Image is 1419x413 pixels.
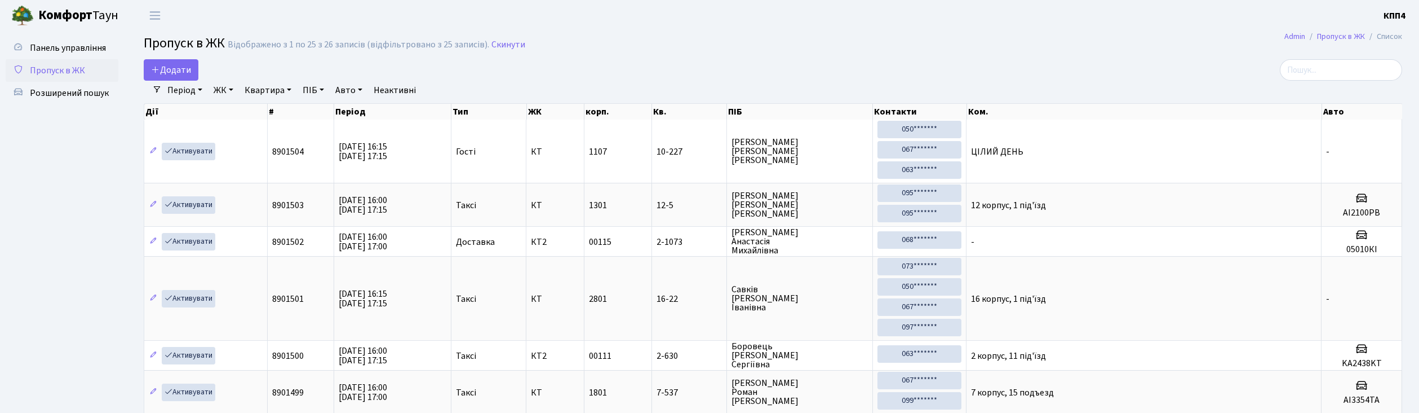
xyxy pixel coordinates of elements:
span: Таксі [456,352,476,361]
a: Активувати [162,196,215,214]
span: 16 корпус, 1 під'їзд [971,293,1046,305]
span: [DATE] 16:00 [DATE] 17:00 [339,381,387,403]
span: [DATE] 16:00 [DATE] 17:15 [339,345,387,367]
span: [PERSON_NAME] Анастасія Михайлівна [731,228,868,255]
span: - [1326,293,1329,305]
a: Активувати [162,347,215,364]
h5: 05010КІ [1326,244,1397,255]
a: ПІБ [298,81,329,100]
a: Авто [331,81,367,100]
a: Активувати [162,290,215,307]
span: КТ2 [531,352,579,361]
th: Авто [1322,104,1403,120]
span: Боровець [PERSON_NAME] Сергіївна [731,342,868,369]
span: КТ2 [531,238,579,247]
button: Переключити навігацію [141,6,169,25]
span: 1301 [589,199,607,212]
span: 2801 [589,293,607,305]
span: 10-227 [657,147,722,156]
span: 12 корпус, 1 під'їзд [971,199,1046,212]
th: # [268,104,334,120]
a: Квартира [240,81,296,100]
th: Кв. [652,104,727,120]
span: 2 корпус, 11 під'їзд [971,350,1046,362]
a: КПП4 [1383,9,1405,23]
span: 00115 [589,236,611,248]
nav: breadcrumb [1267,25,1419,49]
span: Розширений пошук [30,87,109,99]
b: КПП4 [1383,10,1405,22]
span: Пропуск в ЖК [144,33,225,53]
span: Панель управління [30,42,106,54]
span: Доставка [456,238,495,247]
span: ЦІЛИЙ ДЕНЬ [971,146,1023,158]
th: Період [334,104,451,120]
a: Неактивні [369,81,420,100]
span: Савків [PERSON_NAME] Іванівна [731,285,868,312]
span: 8901504 [272,146,304,158]
span: - [1326,146,1329,158]
span: [PERSON_NAME] Роман [PERSON_NAME] [731,379,868,406]
a: Активувати [162,233,215,251]
a: ЖК [209,81,238,100]
div: Відображено з 1 по 25 з 26 записів (відфільтровано з 25 записів). [228,39,489,50]
span: Таун [38,6,118,25]
h5: AI2100PB [1326,208,1397,218]
a: Пропуск в ЖК [1317,30,1365,42]
span: [PERSON_NAME] [PERSON_NAME] [PERSON_NAME] [731,191,868,218]
a: Додати [144,59,198,81]
th: корп. [584,104,652,120]
span: 00111 [589,350,611,362]
span: [DATE] 16:00 [DATE] 17:15 [339,194,387,216]
span: 1801 [589,386,607,399]
span: [DATE] 16:15 [DATE] 17:15 [339,288,387,310]
span: 16-22 [657,295,722,304]
span: 8901499 [272,386,304,399]
span: - [971,236,974,248]
a: Період [163,81,207,100]
span: Таксі [456,295,476,304]
h5: KA2438KT [1326,358,1397,369]
span: [DATE] 16:15 [DATE] 17:15 [339,140,387,162]
span: 8901501 [272,293,304,305]
th: Ком. [967,104,1322,120]
span: 8901502 [272,236,304,248]
span: 2-1073 [657,238,722,247]
a: Admin [1284,30,1305,42]
span: Гості [456,147,476,156]
span: [DATE] 16:00 [DATE] 17:00 [339,231,387,253]
th: Тип [451,104,527,120]
a: Панель управління [6,37,118,59]
img: logo.png [11,5,34,27]
th: Дії [144,104,268,120]
h5: AI3354TA [1326,395,1397,406]
th: Контакти [873,104,967,120]
a: Скинути [491,39,525,50]
span: Додати [151,64,191,76]
span: 8901503 [272,199,304,212]
a: Активувати [162,143,215,160]
span: 1107 [589,146,607,158]
li: Список [1365,30,1402,43]
span: КТ [531,388,579,397]
span: 7-537 [657,388,722,397]
b: Комфорт [38,6,92,24]
span: Таксі [456,201,476,210]
span: КТ [531,201,579,210]
span: 2-630 [657,352,722,361]
input: Пошук... [1280,59,1402,81]
span: КТ [531,295,579,304]
a: Пропуск в ЖК [6,59,118,82]
span: КТ [531,147,579,156]
a: Розширений пошук [6,82,118,104]
span: 7 корпус, 15 подъезд [971,386,1054,399]
a: Активувати [162,384,215,401]
span: Таксі [456,388,476,397]
span: 8901500 [272,350,304,362]
th: ПІБ [727,104,873,120]
span: Пропуск в ЖК [30,64,85,77]
span: [PERSON_NAME] [PERSON_NAME] [PERSON_NAME] [731,138,868,165]
th: ЖК [527,104,584,120]
span: 12-5 [657,201,722,210]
